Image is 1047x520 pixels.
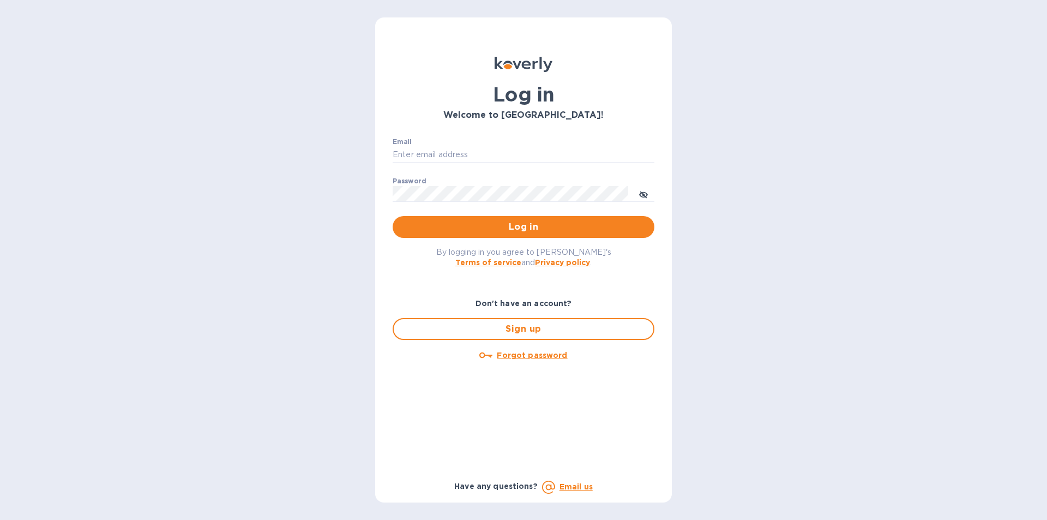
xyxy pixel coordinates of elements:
[535,258,590,267] a: Privacy policy
[393,178,426,184] label: Password
[497,351,567,360] u: Forgot password
[393,216,654,238] button: Log in
[436,248,611,267] span: By logging in you agree to [PERSON_NAME]'s and .
[393,110,654,121] h3: Welcome to [GEOGRAPHIC_DATA]!
[393,83,654,106] h1: Log in
[393,139,412,145] label: Email
[633,183,654,205] button: toggle password visibility
[454,482,538,491] b: Have any questions?
[495,57,552,72] img: Koverly
[401,220,646,234] span: Log in
[393,318,654,340] button: Sign up
[476,299,572,308] b: Don't have an account?
[455,258,521,267] a: Terms of service
[559,482,593,491] a: Email us
[402,322,645,336] span: Sign up
[393,147,654,163] input: Enter email address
